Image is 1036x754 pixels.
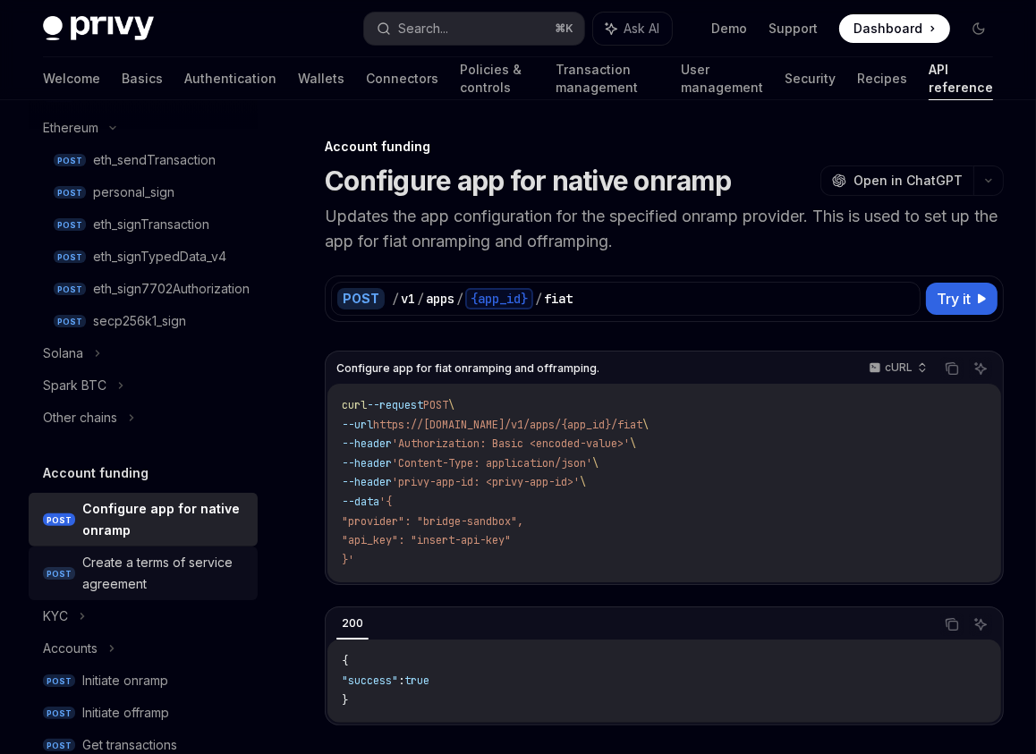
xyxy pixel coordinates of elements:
a: Transaction management [556,57,659,100]
span: POST [54,186,86,199]
span: POST [423,398,448,412]
div: Other chains [43,407,117,428]
h5: Account funding [43,462,149,484]
button: cURL [859,353,935,384]
span: '{ [379,495,392,509]
a: Wallets [298,57,344,100]
img: dark logo [43,16,154,41]
div: / [417,290,424,308]
span: } [342,693,348,707]
p: cURL [885,360,913,375]
div: apps [426,290,454,308]
span: Dashboard [853,20,922,38]
a: POSTInitiate offramp [29,697,258,729]
span: --header [342,475,392,489]
span: "provider": "bridge-sandbox", [342,514,523,529]
span: POST [43,567,75,580]
div: / [456,290,463,308]
a: POSTeth_signTransaction [29,208,258,241]
span: --url [342,418,373,432]
span: ⌘ K [555,21,573,36]
div: eth_sendTransaction [93,149,216,171]
a: POSTpersonal_sign [29,176,258,208]
a: POSTConfigure app for native onramp [29,493,258,546]
a: Support [769,20,818,38]
a: POSTCreate a terms of service agreement [29,546,258,600]
a: POSTInitiate onramp [29,665,258,697]
div: Accounts [43,638,98,659]
span: Try it [937,288,971,309]
span: POST [43,674,75,688]
a: Dashboard [839,14,950,43]
span: POST [54,283,86,296]
span: POST [43,707,75,720]
span: Ask AI [624,20,659,38]
span: POST [43,739,75,752]
span: curl [342,398,367,412]
span: 'privy-app-id: <privy-app-id>' [392,475,580,489]
a: API reference [929,57,993,100]
span: Configure app for fiat onramping and offramping. [336,361,599,376]
div: personal_sign [93,182,174,203]
div: Configure app for native onramp [82,498,247,541]
span: }' [342,553,354,567]
a: Security [785,57,836,100]
h1: Configure app for native onramp [325,165,731,197]
div: Search... [398,18,448,39]
button: Open in ChatGPT [820,165,973,196]
span: 'Content-Type: application/json' [392,456,592,470]
button: Try it [926,283,998,315]
div: fiat [544,290,573,308]
a: Demo [711,20,747,38]
span: : [398,674,404,688]
a: POSTeth_sign7702Authorization [29,273,258,305]
a: Recipes [857,57,907,100]
span: Open in ChatGPT [853,172,963,190]
div: Solana [43,343,83,364]
div: 200 [336,613,369,634]
span: https://[DOMAIN_NAME]/v1/apps/{app_id}/fiat [373,418,642,432]
a: Policies & controls [460,57,534,100]
span: POST [54,218,86,232]
span: --request [367,398,423,412]
a: POSTsecp256k1_sign [29,305,258,337]
div: secp256k1_sign [93,310,186,332]
a: Basics [122,57,163,100]
a: User management [681,57,763,100]
span: true [404,674,429,688]
span: \ [448,398,454,412]
div: {app_id} [465,288,533,309]
span: "api_key": "insert-api-key" [342,533,511,547]
span: { [342,654,348,668]
div: KYC [43,606,68,627]
span: POST [43,513,75,527]
button: Ask AI [969,613,992,636]
div: v1 [401,290,415,308]
div: POST [337,288,385,309]
span: \ [630,436,636,451]
div: eth_signTypedData_v4 [93,246,226,267]
div: Initiate onramp [82,670,168,691]
span: "success" [342,674,398,688]
a: Connectors [366,57,438,100]
span: --header [342,456,392,470]
button: Toggle dark mode [964,14,993,43]
p: Updates the app configuration for the specified onramp provider. This is used to set up the app f... [325,204,1004,254]
div: Initiate offramp [82,702,169,724]
div: eth_sign7702Authorization [93,278,250,300]
button: Search...⌘K [364,13,583,45]
a: POSTeth_sendTransaction [29,144,258,176]
span: \ [592,456,599,470]
button: Ask AI [969,357,992,380]
a: Welcome [43,57,100,100]
button: Copy the contents from the code block [940,357,964,380]
span: POST [54,250,86,264]
span: \ [642,418,649,432]
a: Authentication [184,57,276,100]
div: Spark BTC [43,375,106,396]
div: Account funding [325,138,1004,156]
div: / [392,290,399,308]
div: eth_signTransaction [93,214,209,235]
span: --header [342,436,392,451]
button: Ask AI [593,13,672,45]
